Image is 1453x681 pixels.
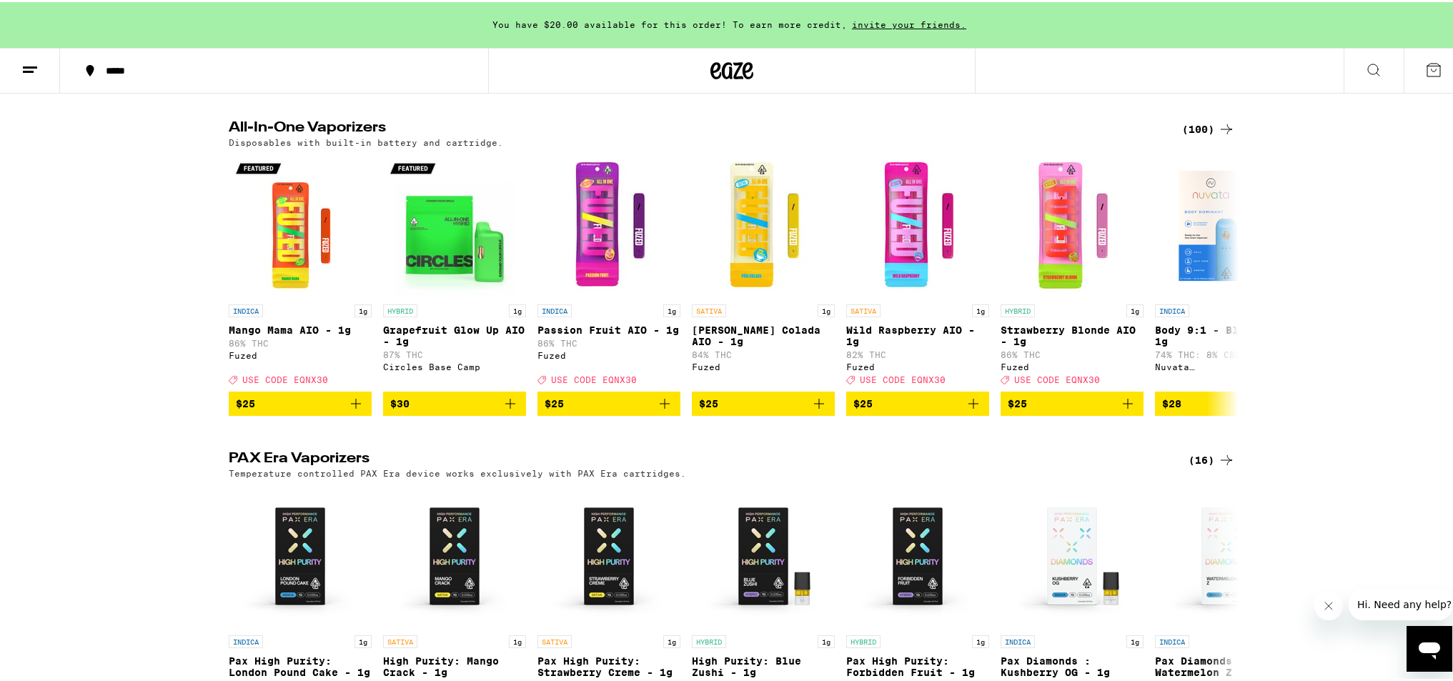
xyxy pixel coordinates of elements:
[1001,633,1035,646] p: INDICA
[242,373,328,382] span: USE CODE EQNX30
[229,449,1165,467] h2: PAX Era Vaporizers
[383,152,526,389] a: Open page for Grapefruit Glow Up AIO - 1g from Circles Base Camp
[1155,653,1298,676] p: Pax Diamonds : Watermelon Z - 1g
[692,653,835,676] p: High Purity: Blue Zushi - 1g
[692,152,835,389] a: Open page for Pina Colada AIO - 1g from Fuzed
[1155,633,1189,646] p: INDICA
[492,18,847,27] span: You have $20.00 available for this order! To earn more credit,
[846,360,989,369] div: Fuzed
[383,653,526,676] p: High Purity: Mango Crack - 1g
[1001,389,1144,414] button: Add to bag
[846,653,989,676] p: Pax High Purity: Forbidden Fruit - 1g
[383,322,526,345] p: Grapefruit Glow Up AIO - 1g
[1008,396,1027,407] span: $25
[229,152,372,389] a: Open page for Mango Mama AIO - 1g from Fuzed
[229,633,263,646] p: INDICA
[860,373,946,382] span: USE CODE EQNX30
[551,373,637,382] span: USE CODE EQNX30
[846,152,989,295] img: Fuzed - Wild Raspberry AIO - 1g
[663,302,680,315] p: 1g
[537,152,680,295] img: Fuzed - Passion Fruit AIO - 1g
[229,322,372,334] p: Mango Mama AIO - 1g
[1001,483,1144,626] img: PAX - Pax Diamonds : Kushberry OG - 1g
[1155,302,1189,315] p: INDICA
[1001,322,1144,345] p: Strawberry Blonde AIO - 1g
[818,633,835,646] p: 1g
[1001,360,1144,369] div: Fuzed
[692,389,835,414] button: Add to bag
[390,396,410,407] span: $30
[509,302,526,315] p: 1g
[537,389,680,414] button: Add to bag
[1349,587,1452,618] iframe: Message from company
[1001,653,1144,676] p: Pax Diamonds : Kushberry OG - 1g
[663,633,680,646] p: 1g
[853,396,873,407] span: $25
[383,633,417,646] p: SATIVA
[383,360,526,369] div: Circles Base Camp
[537,349,680,358] div: Fuzed
[846,633,881,646] p: HYBRID
[692,348,835,357] p: 84% THC
[846,348,989,357] p: 82% THC
[1155,152,1298,295] img: Nuvata (CA) - Body 9:1 - Blueberry - 1g
[229,337,372,346] p: 86% THC
[1182,119,1235,136] a: (100)
[229,653,372,676] p: Pax High Purity: London Pound Cake - 1g
[699,396,718,407] span: $25
[229,467,686,476] p: Temperature controlled PAX Era device works exclusively with PAX Era cartridges.
[1189,449,1235,467] a: (16)
[545,396,564,407] span: $25
[229,483,372,626] img: PAX - Pax High Purity: London Pound Cake - 1g
[846,152,989,389] a: Open page for Wild Raspberry AIO - 1g from Fuzed
[537,302,572,315] p: INDICA
[1155,152,1298,389] a: Open page for Body 9:1 - Blueberry - 1g from Nuvata (CA)
[229,302,263,315] p: INDICA
[1001,348,1144,357] p: 86% THC
[846,389,989,414] button: Add to bag
[1155,483,1298,626] img: PAX - Pax Diamonds : Watermelon Z - 1g
[354,302,372,315] p: 1g
[383,152,526,295] img: Circles Base Camp - Grapefruit Glow Up AIO - 1g
[846,302,881,315] p: SATIVA
[383,348,526,357] p: 87% THC
[236,396,255,407] span: $25
[972,633,989,646] p: 1g
[229,349,372,358] div: Fuzed
[229,389,372,414] button: Add to bag
[537,337,680,346] p: 86% THC
[1001,302,1035,315] p: HYBRID
[1155,348,1298,357] p: 74% THC: 8% CBD
[846,483,989,626] img: PAX - Pax High Purity: Forbidden Fruit - 1g
[692,483,835,626] img: PAX - High Purity: Blue Zushi - 1g
[1162,396,1181,407] span: $28
[537,322,680,334] p: Passion Fruit AIO - 1g
[692,302,726,315] p: SATIVA
[1001,152,1144,389] a: Open page for Strawberry Blonde AIO - 1g from Fuzed
[1001,152,1144,295] img: Fuzed - Strawberry Blonde AIO - 1g
[1126,633,1144,646] p: 1g
[383,302,417,315] p: HYBRID
[818,302,835,315] p: 1g
[692,322,835,345] p: [PERSON_NAME] Colada AIO - 1g
[383,389,526,414] button: Add to bag
[1014,373,1100,382] span: USE CODE EQNX30
[537,152,680,389] a: Open page for Passion Fruit AIO - 1g from Fuzed
[537,653,680,676] p: Pax High Purity: Strawberry Creme - 1g
[1155,322,1298,345] p: Body 9:1 - Blueberry - 1g
[1407,624,1452,670] iframe: Button to launch messaging window
[537,483,680,626] img: PAX - Pax High Purity: Strawberry Creme - 1g
[354,633,372,646] p: 1g
[846,322,989,345] p: Wild Raspberry AIO - 1g
[383,483,526,626] img: PAX - High Purity: Mango Crack - 1g
[537,633,572,646] p: SATIVA
[692,633,726,646] p: HYBRID
[847,18,971,27] span: invite your friends.
[1155,360,1298,369] div: Nuvata ([GEOGRAPHIC_DATA])
[692,152,835,295] img: Fuzed - Pina Colada AIO - 1g
[1126,302,1144,315] p: 1g
[229,119,1165,136] h2: All-In-One Vaporizers
[972,302,989,315] p: 1g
